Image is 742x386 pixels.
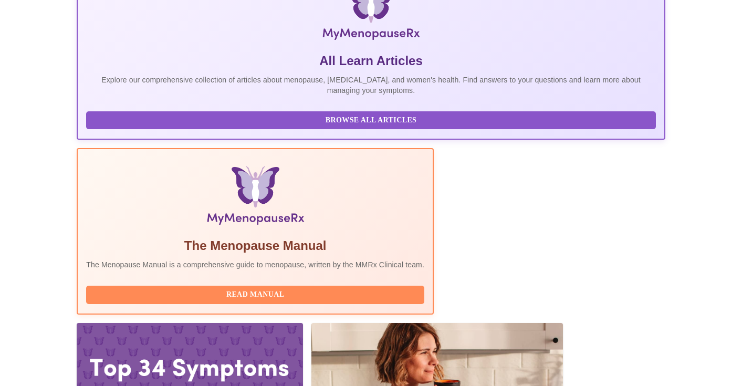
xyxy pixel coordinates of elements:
span: Browse All Articles [97,114,645,127]
button: Read Manual [86,286,424,304]
button: Browse All Articles [86,111,655,130]
img: Menopause Manual [140,166,370,229]
p: Explore our comprehensive collection of articles about menopause, [MEDICAL_DATA], and women's hea... [86,75,655,96]
p: The Menopause Manual is a comprehensive guide to menopause, written by the MMRx Clinical team. [86,259,424,270]
span: Read Manual [97,288,414,301]
a: Read Manual [86,289,427,298]
a: Browse All Articles [86,115,658,124]
h5: The Menopause Manual [86,237,424,254]
h5: All Learn Articles [86,53,655,69]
